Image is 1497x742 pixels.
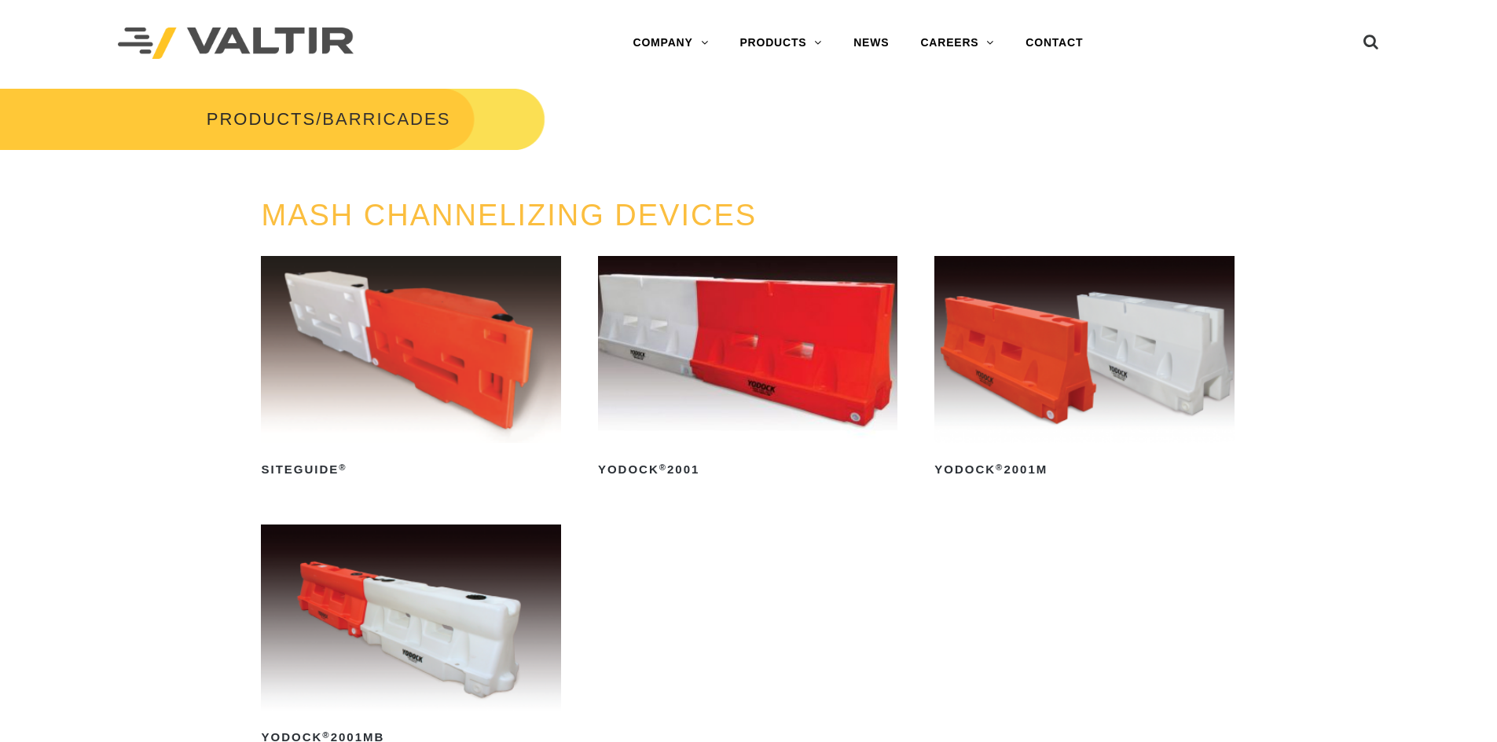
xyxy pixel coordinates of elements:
a: COMPANY [617,27,724,59]
a: CONTACT [1010,27,1099,59]
span: BARRICADES [441,109,569,129]
a: PRODUCTS [325,109,434,129]
sup: ® [996,462,1004,472]
img: Valtir [118,27,354,60]
h2: Yodock 2001M [934,457,1234,482]
a: MASH CHANNELIZING DEVICES [261,199,757,232]
a: SiteGuide® [261,256,560,482]
a: Yodock®2001 [598,256,897,482]
a: PRODUCTS [724,27,838,59]
img: Yodock 2001 Water Filled Barrier and Barricade [598,256,897,443]
sup: ® [322,730,330,740]
a: NEWS [838,27,904,59]
sup: ® [659,462,667,472]
a: CAREERS [904,27,1010,59]
h2: SiteGuide [261,457,560,482]
a: Yodock®2001M [934,256,1234,482]
h2: Yodock 2001 [598,457,897,482]
sup: ® [339,462,347,472]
